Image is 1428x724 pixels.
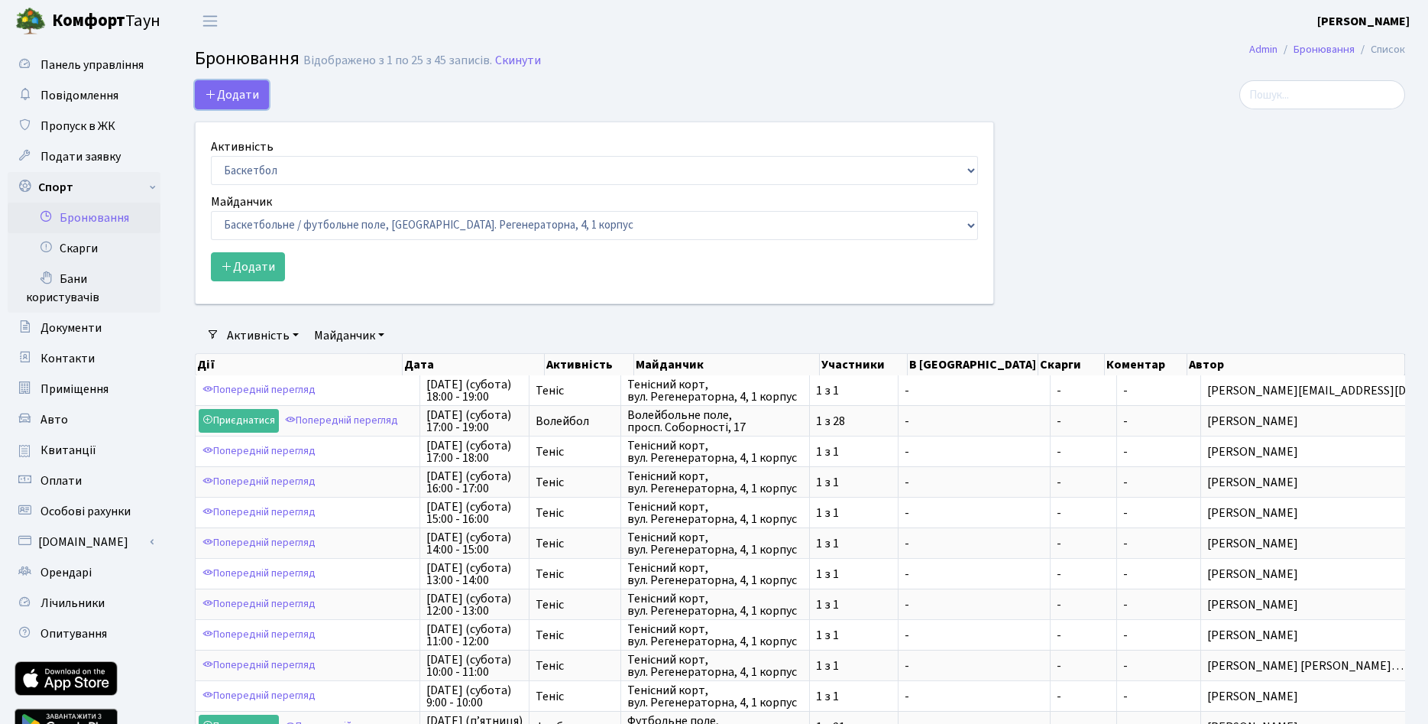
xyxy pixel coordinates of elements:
[191,8,229,34] button: Переключити навігацію
[495,54,541,68] a: Скинути
[303,54,492,68] div: Відображено з 1 по 25 з 45 записів.
[816,690,892,703] span: 1 з 1
[816,629,892,641] span: 1 з 1
[426,409,523,433] span: [DATE] (субота) 17:00 - 19:00
[1123,474,1128,491] span: -
[199,440,319,463] a: Попередній перегляд
[40,350,95,367] span: Контакти
[627,378,803,403] span: Тенісний корт, вул. Регенераторна, 4, 1 корпус
[40,625,107,642] span: Опитування
[1057,629,1110,641] span: -
[199,378,319,402] a: Попередній перегляд
[195,80,269,109] button: Додати
[8,466,160,496] a: Оплати
[816,446,892,458] span: 1 з 1
[426,501,523,525] span: [DATE] (субота) 15:00 - 16:00
[281,409,402,433] a: Попередній перегляд
[40,320,102,336] span: Документи
[905,660,1044,672] span: -
[536,660,614,672] span: Теніс
[40,148,121,165] span: Подати заявку
[1123,535,1128,552] span: -
[545,354,635,375] th: Активність
[199,654,319,677] a: Попередній перегляд
[8,264,160,313] a: Бани користувачів
[1057,599,1110,611] span: -
[426,623,523,648] span: [DATE] (субота) 11:00 - 12:00
[8,50,160,80] a: Панель управління
[816,537,892,550] span: 1 з 1
[536,599,614,611] span: Теніс
[820,354,908,375] th: Участники
[8,172,160,203] a: Спорт
[426,684,523,709] span: [DATE] (субота) 9:00 - 10:00
[40,118,115,135] span: Пропуск в ЖК
[1317,13,1410,30] b: [PERSON_NAME]
[1123,443,1128,460] span: -
[1057,568,1110,580] span: -
[40,57,144,73] span: Панель управління
[40,472,82,489] span: Оплати
[1123,413,1128,430] span: -
[199,623,319,647] a: Попередній перегляд
[1123,505,1128,521] span: -
[905,568,1044,580] span: -
[8,374,160,404] a: Приміщення
[627,684,803,709] span: Тенісний корт, вул. Регенераторна, 4, 1 корпус
[816,507,892,519] span: 1 з 1
[816,599,892,611] span: 1 з 1
[426,562,523,586] span: [DATE] (субота) 13:00 - 14:00
[52,8,125,33] b: Комфорт
[221,323,305,349] a: Активність
[627,501,803,525] span: Тенісний корт, вул. Регенераторна, 4, 1 корпус
[426,593,523,617] span: [DATE] (субота) 12:00 - 13:00
[196,354,403,375] th: Дії
[40,503,131,520] span: Особові рахунки
[199,531,319,555] a: Попередній перегляд
[816,415,892,427] span: 1 з 28
[8,313,160,343] a: Документи
[211,193,272,211] label: Майданчик
[536,629,614,641] span: Теніс
[1057,415,1110,427] span: -
[8,496,160,527] a: Особові рахунки
[1123,596,1128,613] span: -
[1123,657,1128,674] span: -
[8,404,160,435] a: Авто
[1187,354,1405,375] th: Автор
[1038,354,1105,375] th: Скарги
[627,654,803,678] span: Тенісний корт, вул. Регенераторна, 4, 1 корпус
[1057,476,1110,489] span: -
[1057,690,1110,703] span: -
[816,568,892,580] span: 1 з 1
[199,501,319,524] a: Попередній перегляд
[8,343,160,374] a: Контакти
[40,381,108,398] span: Приміщення
[816,385,892,397] span: 1 з 1
[905,385,1044,397] span: -
[905,446,1044,458] span: -
[536,415,614,427] span: Волейбол
[426,531,523,556] span: [DATE] (субота) 14:00 - 15:00
[905,537,1044,550] span: -
[199,562,319,586] a: Попередній перегляд
[536,690,614,703] span: Теніс
[8,111,160,141] a: Пропуск в ЖК
[1057,537,1110,550] span: -
[627,531,803,556] span: Тенісний корт, вул. Регенераторна, 4, 1 корпус
[403,354,545,375] th: Дата
[1249,41,1277,57] a: Admin
[199,593,319,616] a: Попередній перегляд
[211,138,274,156] label: Активність
[536,446,614,458] span: Теніс
[195,45,300,72] span: Бронювання
[426,470,523,495] span: [DATE] (субота) 16:00 - 17:00
[15,6,46,37] img: logo.png
[1057,385,1110,397] span: -
[8,527,160,557] a: [DOMAIN_NAME]
[905,507,1044,519] span: -
[905,629,1044,641] span: -
[40,595,105,612] span: Лічильники
[627,440,803,464] span: Тенісний корт, вул. Регенераторна, 4, 1 корпус
[1226,34,1428,66] nav: breadcrumb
